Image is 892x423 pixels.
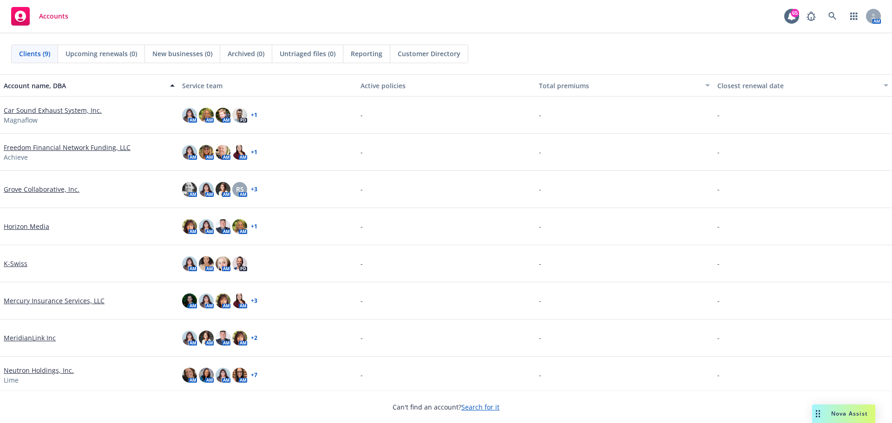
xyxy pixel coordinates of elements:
[251,187,257,192] a: + 3
[232,256,247,271] img: photo
[4,365,74,375] a: Neutron Holdings, Inc.
[216,108,230,123] img: photo
[178,74,357,97] button: Service team
[4,296,105,306] a: Mercury Insurance Services, LLC
[182,108,197,123] img: photo
[4,333,56,343] a: MeridianLink Inc
[791,9,799,17] div: 65
[251,298,257,304] a: + 3
[717,259,720,268] span: -
[717,147,720,157] span: -
[39,13,68,20] span: Accounts
[280,49,335,59] span: Untriaged files (0)
[232,145,247,160] img: photo
[539,184,541,194] span: -
[4,221,49,231] a: Horizon Media
[251,150,257,155] a: + 1
[232,331,247,345] img: photo
[216,219,230,234] img: photo
[802,7,820,26] a: Report a Bug
[232,108,247,123] img: photo
[361,81,531,91] div: Active policies
[251,335,257,341] a: + 2
[714,74,892,97] button: Closest renewal date
[823,7,842,26] a: Search
[216,256,230,271] img: photo
[717,370,720,380] span: -
[717,221,720,231] span: -
[361,333,363,343] span: -
[199,145,214,160] img: photo
[4,115,38,125] span: Magnaflow
[232,293,247,308] img: photo
[236,184,244,194] span: RS
[251,372,257,378] a: + 7
[216,145,230,160] img: photo
[393,402,499,412] span: Can't find an account?
[199,108,214,123] img: photo
[717,333,720,343] span: -
[539,333,541,343] span: -
[361,184,363,194] span: -
[199,182,214,197] img: photo
[357,74,535,97] button: Active policies
[4,143,131,152] a: Freedom Financial Network Funding, LLC
[539,296,541,306] span: -
[4,259,27,268] a: K-Swiss
[7,3,72,29] a: Accounts
[812,404,875,423] button: Nova Assist
[4,184,79,194] a: Grove Collaborative, Inc.
[4,105,102,115] a: Car Sound Exhaust System, Inc.
[539,81,700,91] div: Total premiums
[216,182,230,197] img: photo
[182,81,353,91] div: Service team
[199,219,214,234] img: photo
[232,219,247,234] img: photo
[19,49,50,59] span: Clients (9)
[182,331,197,345] img: photo
[717,296,720,306] span: -
[539,110,541,120] span: -
[4,81,164,91] div: Account name, DBA
[361,221,363,231] span: -
[361,110,363,120] span: -
[539,259,541,268] span: -
[182,256,197,271] img: photo
[216,293,230,308] img: photo
[216,331,230,345] img: photo
[182,368,197,383] img: photo
[182,293,197,308] img: photo
[216,368,230,383] img: photo
[361,259,363,268] span: -
[539,221,541,231] span: -
[4,152,28,162] span: Achieve
[182,182,197,197] img: photo
[539,147,541,157] span: -
[66,49,137,59] span: Upcoming renewals (0)
[535,74,714,97] button: Total premiums
[361,296,363,306] span: -
[251,112,257,118] a: + 1
[831,410,868,417] span: Nova Assist
[199,293,214,308] img: photo
[351,49,382,59] span: Reporting
[4,375,19,385] span: Lime
[845,7,863,26] a: Switch app
[361,370,363,380] span: -
[812,404,824,423] div: Drag to move
[361,147,363,157] span: -
[182,145,197,160] img: photo
[717,184,720,194] span: -
[199,331,214,345] img: photo
[199,256,214,271] img: photo
[228,49,264,59] span: Archived (0)
[251,224,257,229] a: + 1
[232,368,247,383] img: photo
[152,49,212,59] span: New businesses (0)
[398,49,460,59] span: Customer Directory
[199,368,214,383] img: photo
[717,110,720,120] span: -
[461,403,499,411] a: Search for it
[539,370,541,380] span: -
[182,219,197,234] img: photo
